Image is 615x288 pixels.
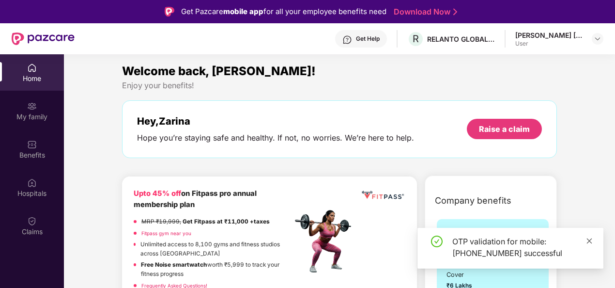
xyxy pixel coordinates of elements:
[586,238,593,244] span: close
[394,7,454,17] a: Download Now
[141,261,207,268] strong: Free Noise smartwatch
[140,240,292,258] p: Unlimited access to 8,100 gyms and fitness studios across [GEOGRAPHIC_DATA]
[122,64,316,78] span: Welcome back, [PERSON_NAME]!
[356,35,380,43] div: Get Help
[12,32,75,45] img: New Pazcare Logo
[292,208,360,275] img: fpp.png
[431,236,443,247] span: check-circle
[515,31,583,40] div: [PERSON_NAME] [PERSON_NAME]
[183,218,270,225] strong: Get Fitpass at ₹11,000 +taxes
[181,6,386,17] div: Get Pazcare for all your employee benefits need
[165,7,174,16] img: Logo
[137,133,414,143] div: Hope you’re staying safe and healthy. If not, no worries. We’re here to help.
[515,40,583,48] div: User
[360,188,406,202] img: fppp.png
[479,124,530,134] div: Raise a claim
[141,218,181,225] del: MRP ₹19,999,
[27,216,37,226] img: svg+xml;base64,PHN2ZyBpZD0iQ2xhaW0iIHhtbG5zPSJodHRwOi8vd3d3LnczLm9yZy8yMDAwL3N2ZyIgd2lkdGg9IjIwIi...
[27,101,37,111] img: svg+xml;base64,PHN2ZyB3aWR0aD0iMjAiIGhlaWdodD0iMjAiIHZpZXdCb3g9IjAgMCAyMCAyMCIgZmlsbD0ibm9uZSIgeG...
[342,35,352,45] img: svg+xml;base64,PHN2ZyBpZD0iSGVscC0zMngzMiIgeG1sbnM9Imh0dHA6Ly93d3cudzMub3JnLzIwMDAvc3ZnIiB3aWR0aD...
[452,236,592,259] div: OTP validation for mobile: [PHONE_NUMBER] successful
[137,115,414,127] div: Hey, Zarina
[27,63,37,73] img: svg+xml;base64,PHN2ZyBpZD0iSG9tZSIgeG1sbnM9Imh0dHA6Ly93d3cudzMub3JnLzIwMDAvc3ZnIiB3aWR0aD0iMjAiIG...
[27,178,37,188] img: svg+xml;base64,PHN2ZyBpZD0iSG9zcGl0YWxzIiB4bWxucz0iaHR0cDovL3d3dy53My5vcmcvMjAwMC9zdmciIHdpZHRoPS...
[453,7,457,17] img: Stroke
[435,194,511,208] span: Company benefits
[594,35,601,43] img: svg+xml;base64,PHN2ZyBpZD0iRHJvcGRvd24tMzJ4MzIiIHhtbG5zPSJodHRwOi8vd3d3LnczLm9yZy8yMDAwL3N2ZyIgd2...
[413,33,419,45] span: R
[427,34,495,44] div: RELANTO GLOBAL PRIVATE LIMITED
[134,189,181,198] b: Upto 45% off
[141,260,292,278] p: worth ₹5,999 to track your fitness progress
[122,80,557,91] div: Enjoy your benefits!
[141,230,191,236] a: Fitpass gym near you
[223,7,263,16] strong: mobile app
[134,189,257,209] b: on Fitpass pro annual membership plan
[27,140,37,149] img: svg+xml;base64,PHN2ZyBpZD0iQmVuZWZpdHMiIHhtbG5zPSJodHRwOi8vd3d3LnczLm9yZy8yMDAwL3N2ZyIgd2lkdGg9Ij...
